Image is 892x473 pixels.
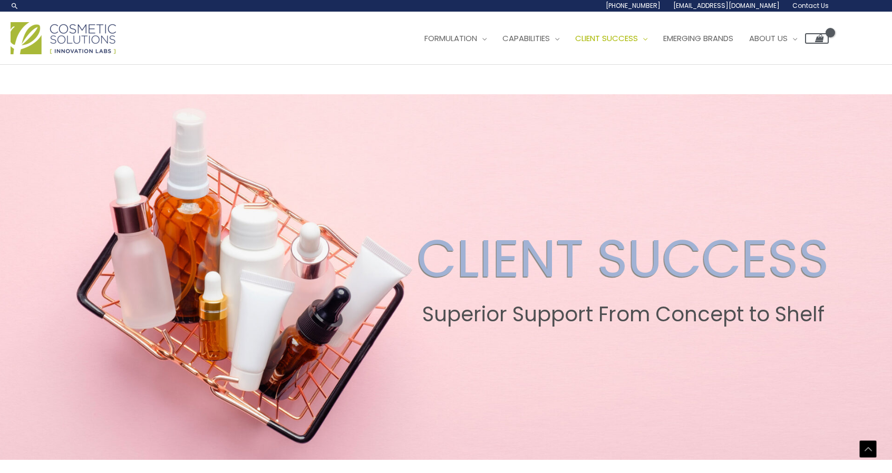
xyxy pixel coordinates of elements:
[417,302,829,327] h2: Superior Support From Concept to Shelf
[11,22,116,54] img: Cosmetic Solutions Logo
[424,33,477,44] span: Formulation
[417,228,829,290] h2: CLIENT SUCCESS
[575,33,638,44] span: Client Success
[409,23,829,54] nav: Site Navigation
[606,1,661,10] span: [PHONE_NUMBER]
[655,23,741,54] a: Emerging Brands
[416,23,495,54] a: Formulation
[663,33,733,44] span: Emerging Brands
[502,33,550,44] span: Capabilities
[11,2,19,10] a: Search icon link
[792,1,829,10] span: Contact Us
[495,23,567,54] a: Capabilities
[805,33,829,44] a: View Shopping Cart, empty
[749,33,788,44] span: About Us
[741,23,805,54] a: About Us
[673,1,780,10] span: [EMAIL_ADDRESS][DOMAIN_NAME]
[567,23,655,54] a: Client Success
